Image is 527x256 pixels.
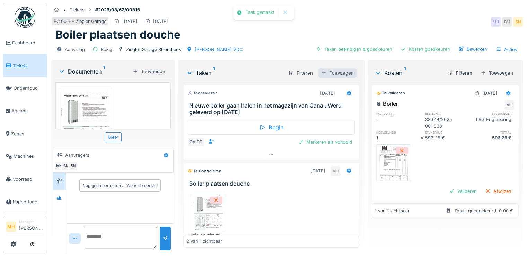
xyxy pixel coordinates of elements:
[11,130,44,137] span: Zones
[469,130,514,135] h6: totaal
[6,219,44,236] a: MH Manager[PERSON_NAME]
[376,116,421,129] div: .
[421,135,425,141] div: ×
[61,161,71,171] div: BM
[3,32,47,54] a: Dashboard
[189,102,356,116] h3: Nieuwe boiler gaan halen in het magazijn van Canal. Werd geleverd op [DATE]
[19,219,44,224] div: Manager
[3,190,47,213] a: Rapportage
[55,28,181,41] h1: Boiler plaatsen douche
[378,146,409,181] img: 0g4qdoqjfxlm6ubafbaey2vaza89
[482,187,514,196] div: Afwijzen
[320,90,335,96] div: [DATE]
[3,100,47,122] a: Agenda
[425,135,470,141] div: 596,25 €
[188,120,355,135] div: Begin
[195,46,243,53] div: [PERSON_NAME] VDC
[153,18,168,25] div: [DATE]
[456,44,490,54] div: Bewerken
[54,161,64,171] div: MH
[478,68,516,78] div: Toevoegen
[398,44,453,54] div: Kosten goedkeuren
[469,135,514,141] div: 596,25 €
[186,69,283,77] div: Taken
[425,111,470,116] h6: bestelnr.
[295,137,355,147] div: Markeren als voltooid
[93,7,143,13] strong: #2025/08/62/00316
[454,207,513,214] div: Totaal goedgekeurd: 0,00 €
[192,196,223,230] img: nvbfvmn5k0y9u9pvm5wrabspoyk3
[375,69,442,77] div: Kosten
[82,182,158,189] div: Nog geen berichten … Wees de eerste!
[376,111,421,116] h6: factuurnr.
[469,111,514,116] h6: leverancier
[213,69,215,77] sup: 1
[13,176,44,182] span: Voorraad
[65,152,89,159] div: Aanvragers
[189,180,356,187] h3: Boiler plaatsen douche
[13,62,44,69] span: Tickets
[491,17,501,27] div: MH
[191,232,225,239] div: Info en afmetingen.pdf
[130,67,168,76] div: Toevoegen
[186,238,222,245] div: 2 van 1 zichtbaar
[58,67,130,76] div: Documenten
[122,18,137,25] div: [DATE]
[195,137,204,147] div: DD
[446,187,480,196] div: Valideren
[54,18,106,25] div: PC 0017 - Ziegler Garage
[376,90,405,96] div: Te valideren
[318,68,357,78] div: Toevoegen
[313,44,395,54] div: Taken beëindigen & goedkeuren
[11,108,44,114] span: Agenda
[376,100,398,108] div: Boiler
[3,54,47,77] a: Tickets
[504,100,514,110] div: MH
[188,90,218,96] div: Toegewezen
[513,17,523,27] div: SN
[13,198,44,205] span: Rapportage
[404,69,406,77] sup: 1
[375,207,410,214] div: 1 van 1 zichtbaar
[105,132,122,142] div: Meer
[376,135,421,141] div: 1
[425,116,470,129] div: 38.014/2025 001.533
[246,10,274,16] div: Taak gemaakt
[3,77,47,100] a: Onderhoud
[502,17,512,27] div: BM
[14,85,44,92] span: Onderhoud
[3,122,47,145] a: Zones
[286,68,316,78] div: Filteren
[3,145,47,168] a: Machines
[188,137,197,147] div: GM
[6,222,16,232] li: MH
[12,40,44,46] span: Dashboard
[70,7,85,13] div: Tickets
[3,168,47,190] a: Voorraad
[19,219,44,234] li: [PERSON_NAME]
[310,168,325,174] div: [DATE]
[60,90,110,160] img: junwp92ff6npghnnwqpqfn3zyg4m
[482,90,497,96] div: [DATE]
[126,46,181,53] div: Ziegler Garage Strombeek
[65,46,85,53] div: Aanvraag
[188,168,221,174] div: Te controleren
[425,130,470,135] h6: stuksprijs
[331,166,340,176] div: MH
[103,67,105,76] sup: 1
[376,130,421,135] h6: hoeveelheid
[68,161,78,171] div: SN
[15,7,35,28] img: Badge_color-CXgf-gQk.svg
[469,116,514,129] div: LBG Engineering
[493,44,520,54] div: Acties
[101,46,112,53] div: Bezig
[14,153,44,160] span: Machines
[445,68,475,78] div: Filteren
